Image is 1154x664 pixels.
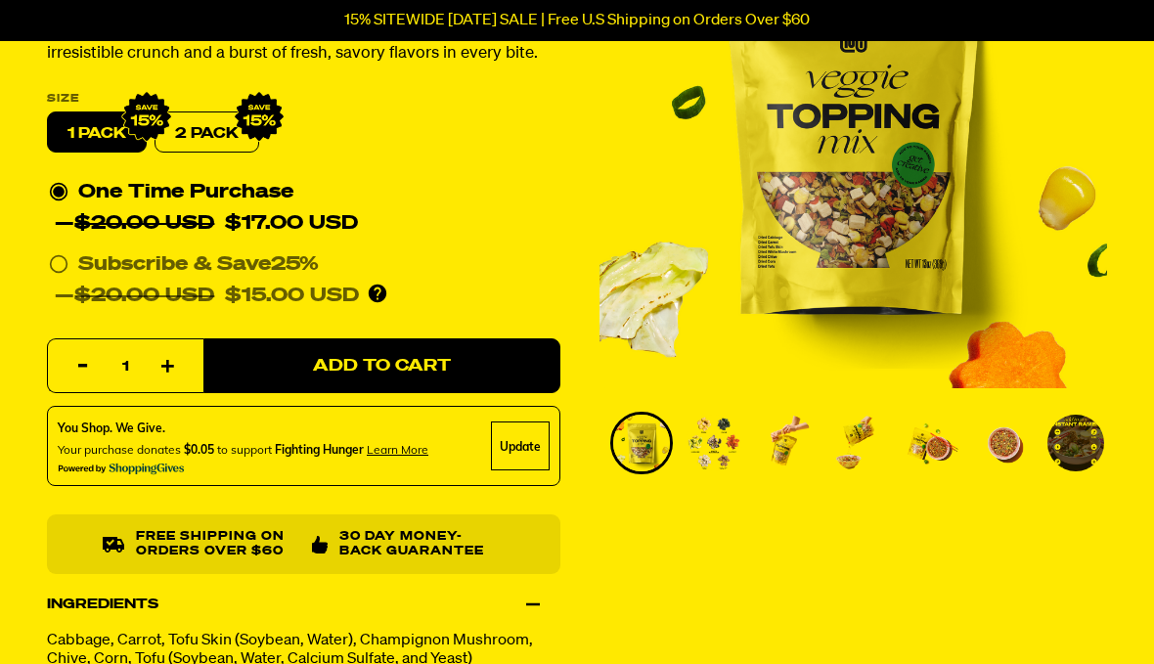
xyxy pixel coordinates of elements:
[60,341,192,396] input: quantity
[184,444,214,459] span: $0.05
[203,340,560,395] button: Add to Cart
[121,93,172,144] img: IMG_9632.png
[49,178,558,241] div: One Time Purchase
[610,413,673,475] li: Go to slide 1
[78,250,319,282] div: Subscribe & Save
[686,416,742,472] img: Veggie Topping Mix
[234,93,285,144] img: IMG_9632.png
[613,416,670,472] img: Veggie Topping Mix
[47,578,560,633] div: Ingredients
[830,416,887,472] img: Veggie Topping Mix
[47,113,147,155] label: 1 PACK
[339,532,505,560] p: 30 Day Money-Back Guarantee
[58,465,185,477] img: Powered By ShoppingGives
[975,416,1032,472] img: Veggie Topping Mix
[225,215,358,235] span: $17.00 USD
[1044,413,1107,475] li: Go to slide 7
[972,413,1035,475] li: Go to slide 6
[1047,416,1104,472] img: Veggie Topping Mix
[74,215,214,235] del: $20.00 USD
[271,256,319,276] span: 25%
[217,444,272,459] span: to support
[599,413,1107,475] div: PDP main carousel thumbnails
[74,288,214,307] del: $20.00 USD
[683,413,745,475] li: Go to slide 2
[275,444,364,459] span: Fighting Hunger
[827,413,890,475] li: Go to slide 4
[367,444,428,459] span: Learn more about donating
[47,95,560,106] label: Size
[491,423,550,472] div: Update Cause Button
[313,359,451,376] span: Add to Cart
[55,282,359,313] div: —
[758,416,815,472] img: Veggie Topping Mix
[155,113,259,155] label: 2 PACK
[900,413,962,475] li: Go to slide 5
[58,444,181,459] span: Your purchase donates
[755,413,818,475] li: Go to slide 3
[58,421,428,439] div: You Shop. We Give.
[225,288,359,307] span: $15.00 USD
[344,12,810,29] p: 15% SITEWIDE [DATE] SALE | Free U.S Shipping on Orders Over $60
[136,532,295,560] p: Free shipping on orders over $60
[903,416,959,472] img: Veggie Topping Mix
[55,209,358,241] div: —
